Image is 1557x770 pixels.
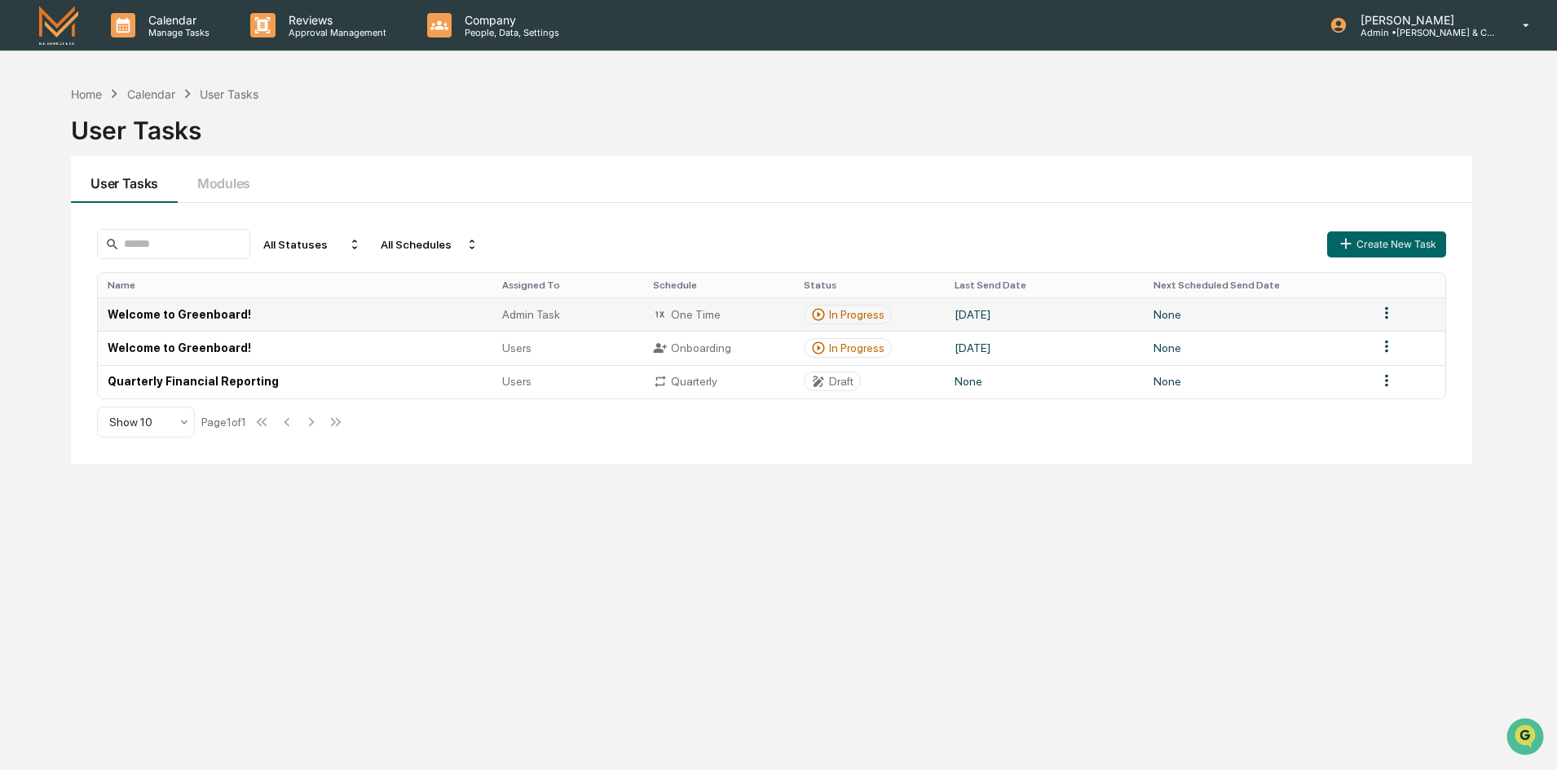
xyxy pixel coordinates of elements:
div: One Time [653,307,784,322]
button: Modules [178,156,270,203]
p: Manage Tasks [135,27,218,38]
span: Attestations [135,205,202,222]
td: [DATE] [945,331,1145,364]
p: Company [452,13,567,27]
th: Assigned To [492,273,643,297]
td: Quarterly Financial Reporting [98,365,492,398]
div: All Statuses [257,231,368,257]
th: Name [98,273,492,297]
div: 🖐️ [16,207,29,220]
div: User Tasks [71,103,1472,145]
div: 🔎 [16,238,29,251]
div: Start new chat [55,125,267,141]
td: None [945,365,1145,398]
div: Quarterly [653,374,784,389]
p: Approval Management [276,27,395,38]
div: We're available if you need us! [55,141,206,154]
span: Data Lookup [33,236,103,253]
p: Admin • [PERSON_NAME] & Co. - BD [1347,27,1499,38]
span: Pylon [162,276,197,288]
iframe: Open customer support [1505,716,1549,760]
td: None [1144,297,1368,331]
p: [PERSON_NAME] [1347,13,1499,27]
div: 🗄️ [118,207,131,220]
span: Admin Task [502,308,560,321]
div: Draft [829,375,853,388]
p: Calendar [135,13,218,27]
span: Users [502,375,531,388]
div: User Tasks [200,87,258,101]
a: 🖐️Preclearance [10,199,112,228]
p: How can we help? [16,34,297,60]
a: 🔎Data Lookup [10,230,109,259]
td: None [1144,331,1368,364]
span: Preclearance [33,205,105,222]
button: Start new chat [277,130,297,149]
button: User Tasks [71,156,178,203]
div: In Progress [829,341,884,354]
div: All Schedules [374,231,485,257]
th: Next Scheduled Send Date [1144,273,1368,297]
img: 1746055101610-c473b297-6a78-478c-a979-82029cc54cd1 [16,125,46,154]
th: Last Send Date [945,273,1145,297]
button: Create New Task [1327,231,1446,257]
p: Reviews [276,13,395,27]
th: Status [794,273,945,297]
div: Page 1 of 1 [201,416,246,429]
a: 🗄️Attestations [112,199,209,228]
div: Home [71,87,102,101]
th: Schedule [643,273,794,297]
span: Users [502,341,531,354]
img: logo [39,6,78,44]
td: None [1144,365,1368,398]
td: [DATE] [945,297,1145,331]
a: Powered byPylon [115,275,197,288]
div: Calendar [127,87,175,101]
div: Onboarding [653,341,784,355]
td: Welcome to Greenboard! [98,331,492,364]
div: In Progress [829,308,884,321]
p: People, Data, Settings [452,27,567,38]
td: Welcome to Greenboard! [98,297,492,331]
